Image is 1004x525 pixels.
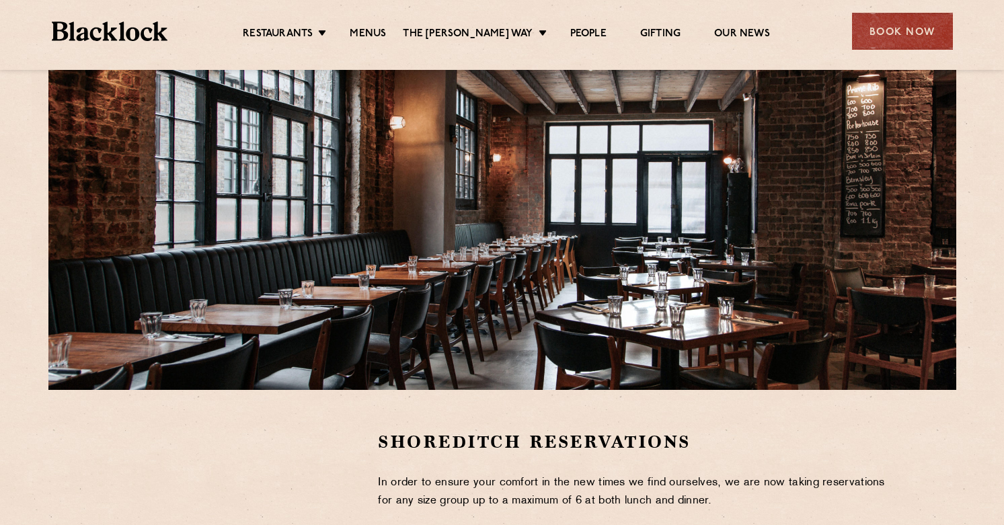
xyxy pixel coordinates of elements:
[350,28,386,42] a: Menus
[378,474,894,510] p: In order to ensure your comfort in the new times we find ourselves, we are now taking reservation...
[52,22,168,41] img: BL_Textured_Logo-footer-cropped.svg
[243,28,313,42] a: Restaurants
[570,28,607,42] a: People
[403,28,533,42] a: The [PERSON_NAME] Way
[378,430,894,454] h2: Shoreditch Reservations
[714,28,770,42] a: Our News
[852,13,953,50] div: Book Now
[640,28,681,42] a: Gifting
